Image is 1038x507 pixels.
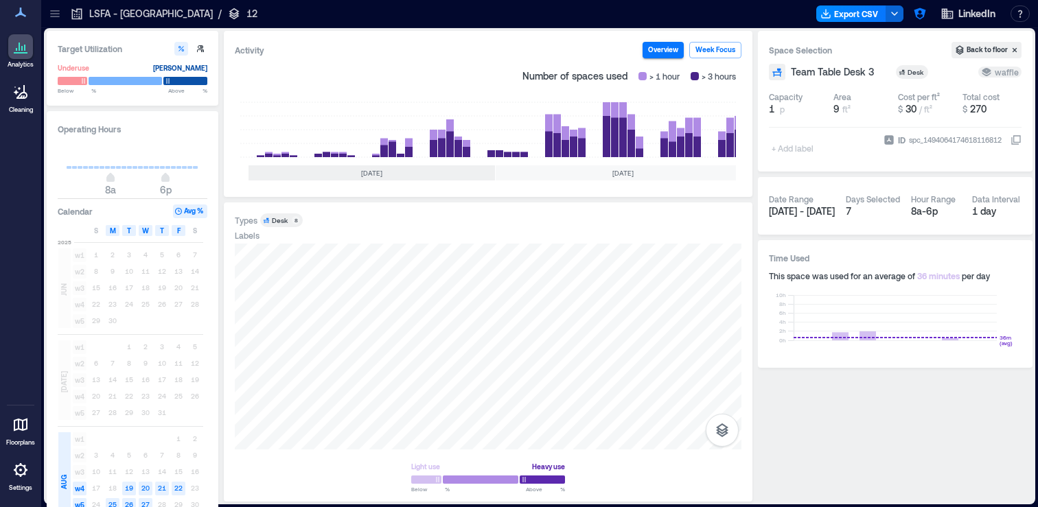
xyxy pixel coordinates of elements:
tspan: 8h [779,300,786,307]
a: Cleaning [3,75,38,118]
div: Area [833,91,851,102]
span: + Add label [769,139,819,158]
button: Overview [643,42,684,58]
span: $ [962,104,967,114]
span: 30 [906,103,916,115]
span: F [177,225,181,236]
div: Days Selected [846,193,900,204]
span: S [193,225,197,236]
div: Desk [908,67,925,77]
div: Heavy use [532,460,565,473]
span: w3 [73,465,86,479]
div: 1 day [972,204,1022,218]
p: LSFA - [GEOGRAPHIC_DATA] [89,7,213,21]
span: LinkedIn [958,7,995,21]
tspan: 4h [779,318,786,325]
tspan: 0h [779,337,786,344]
div: Cost per ft² [898,91,940,102]
span: w1 [73,340,86,354]
span: w3 [73,281,86,295]
div: Data Interval [972,193,1020,204]
span: [DATE] [58,371,69,392]
button: Team Table Desk 3 [791,65,890,79]
button: Back to floor [951,42,1022,58]
span: w2 [73,265,86,279]
p: Settings [9,484,32,492]
div: waffle [981,67,1019,78]
button: Desk [896,65,945,79]
span: w3 [73,373,86,387]
span: w2 [73,449,86,462]
div: Labels [235,230,259,241]
span: w5 [73,314,86,328]
span: 1 [769,102,774,116]
text: 21 [158,484,166,492]
span: w4 [73,390,86,403]
p: Analytics [8,60,34,69]
button: Avg % [173,204,207,218]
span: Below % [411,485,450,493]
h3: Target Utilization [58,42,207,56]
div: [DATE] [249,165,495,180]
span: w4 [73,298,86,311]
span: [DATE] - [DATE] [769,205,835,217]
text: 20 [141,484,150,492]
span: JUN [58,283,69,296]
button: Week Focus [689,42,741,58]
p: / [218,7,222,21]
tspan: 6h [779,309,786,316]
div: [DATE] [496,165,750,180]
span: AUG [58,475,69,489]
div: Hour Range [911,193,956,204]
div: This space was used for an average of per day [769,270,1022,281]
h3: Calendar [58,204,93,218]
span: M [110,225,116,236]
text: 19 [125,484,133,492]
p: 12 [246,7,257,21]
div: Total cost [962,91,1000,102]
div: Types [235,215,257,226]
span: 9 [833,103,840,115]
p: Cleaning [9,106,33,114]
span: / ft² [919,104,932,114]
span: p [780,104,785,115]
span: W [142,225,149,236]
span: 6p [160,184,172,196]
div: Capacity [769,91,803,102]
a: Analytics [3,30,38,73]
span: $ [898,104,903,114]
div: spc_1494064174618116812 [908,133,1003,147]
span: 8a [105,184,116,196]
span: Team Table Desk 3 [791,65,874,79]
span: > 3 hours [702,69,736,83]
span: ID [898,133,906,147]
div: Activity [235,43,264,57]
button: LinkedIn [936,3,1000,25]
p: Floorplans [6,438,35,447]
span: Below % [58,86,96,95]
span: T [127,225,131,236]
h3: Operating Hours [58,122,207,136]
span: Above % [526,485,565,493]
h3: Space Selection [769,43,951,57]
span: w1 [73,248,86,262]
text: 22 [174,484,183,492]
span: w2 [73,357,86,370]
span: S [94,225,98,236]
div: 8a - 6p [911,204,961,218]
button: Export CSV [816,5,886,22]
div: Underuse [58,61,89,75]
div: 8 [292,216,300,224]
span: ft² [842,104,851,114]
span: 270 [970,103,987,115]
div: Number of spaces used [517,64,741,89]
span: Above % [168,86,207,95]
div: [PERSON_NAME] [153,61,207,75]
span: w1 [73,432,86,446]
span: w4 [73,482,86,495]
span: 36 minutes [917,271,960,281]
button: 1 p [769,102,828,116]
div: Date Range [769,193,814,204]
span: > 1 hour [649,69,680,83]
button: IDspc_1494064174618116812 [1011,134,1022,145]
